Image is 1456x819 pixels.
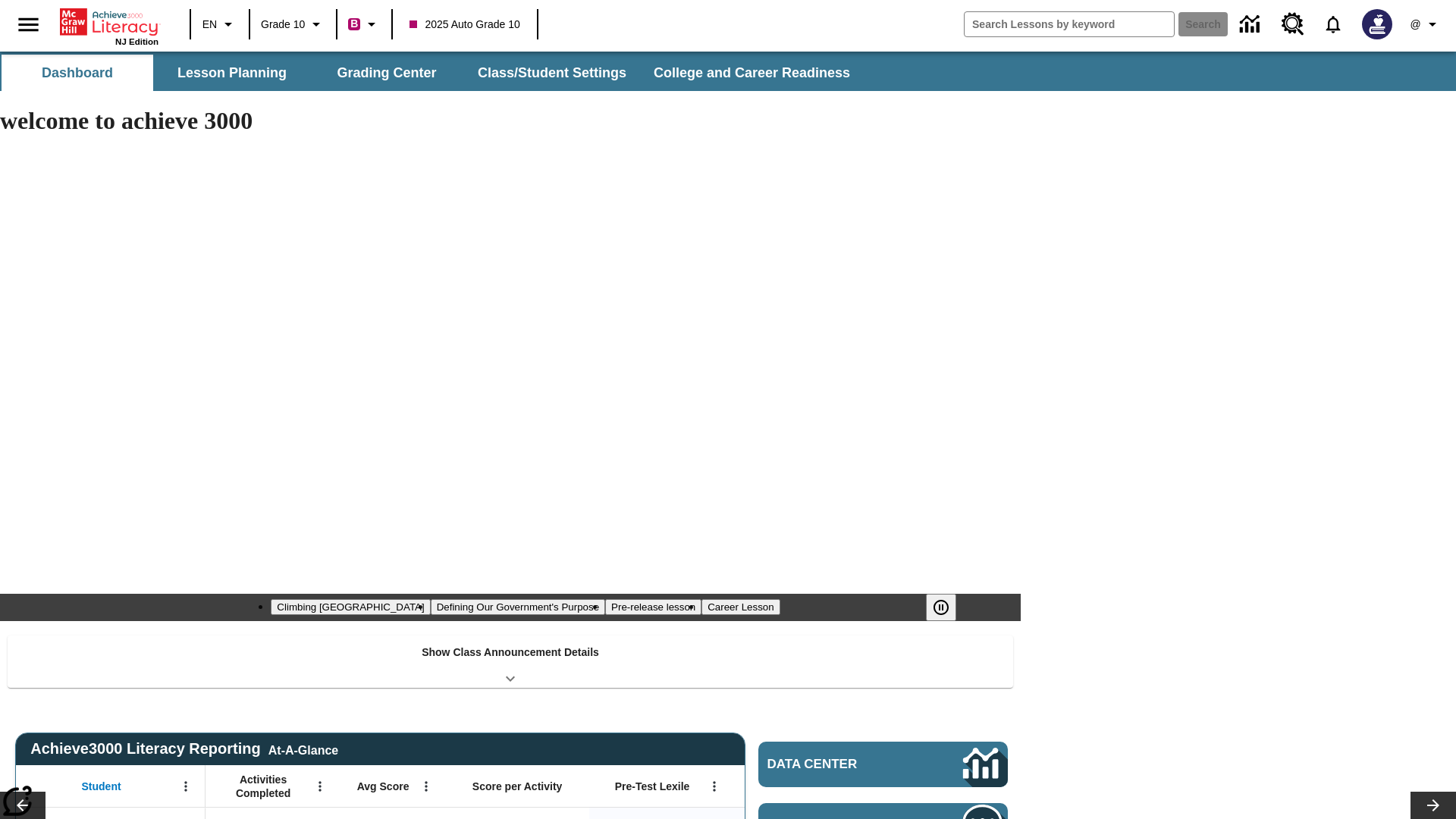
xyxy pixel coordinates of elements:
span: 2025 Auto Grade 10 [409,17,519,33]
div: Pause [926,594,971,621]
span: Achieve3000 Literacy Reporting [30,740,338,758]
button: Dashboard [2,55,153,91]
span: B [350,14,358,33]
p: Show Class Announcement Details [422,645,599,661]
a: Resource Center, Will open in new tab [1272,4,1313,45]
button: Open side menu [6,2,51,47]
button: Boost Class color is violet red. Change class color [342,11,387,38]
button: Open Menu [174,775,197,798]
button: Slide 2 Defining Our Government's Purpose [431,599,605,615]
div: Show Class Announcement Details [8,635,1013,688]
span: Avg Score [357,780,409,793]
button: Open Menu [703,775,726,798]
img: Avatar [1362,9,1392,39]
a: Home [60,7,158,37]
a: Data Center [1231,4,1272,45]
button: Select a new avatar [1353,5,1401,44]
button: Open Menu [415,775,438,798]
button: Grading Center [311,55,463,91]
button: College and Career Readiness [642,55,862,91]
span: Pre-Test Lexile [615,780,690,793]
button: Profile/Settings [1401,11,1450,38]
button: Language: EN, Select a language [196,11,244,38]
button: Grade: Grade 10, Select a grade [255,11,331,38]
button: Open Menu [309,775,331,798]
a: Data Center [758,742,1008,787]
span: Data Center [767,757,911,772]
button: Slide 4 Career Lesson [701,599,780,615]
button: Class/Student Settings [466,55,639,91]
input: search field [965,12,1174,36]
span: Activities Completed [213,773,313,800]
span: Grade 10 [261,17,305,33]
span: EN [202,17,217,33]
span: @ [1410,17,1420,33]
span: Score per Activity [472,780,563,793]
button: Slide 3 Pre-release lesson [605,599,701,615]
button: Lesson carousel, Next [1410,792,1456,819]
span: NJ Edition [115,37,158,46]
span: Student [82,780,121,793]
button: Lesson Planning [156,55,308,91]
button: Slide 1 Climbing Mount Tai [271,599,430,615]
a: Notifications [1313,5,1353,44]
div: At-A-Glance [268,741,338,758]
button: Pause [926,594,956,621]
div: Home [60,5,158,46]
